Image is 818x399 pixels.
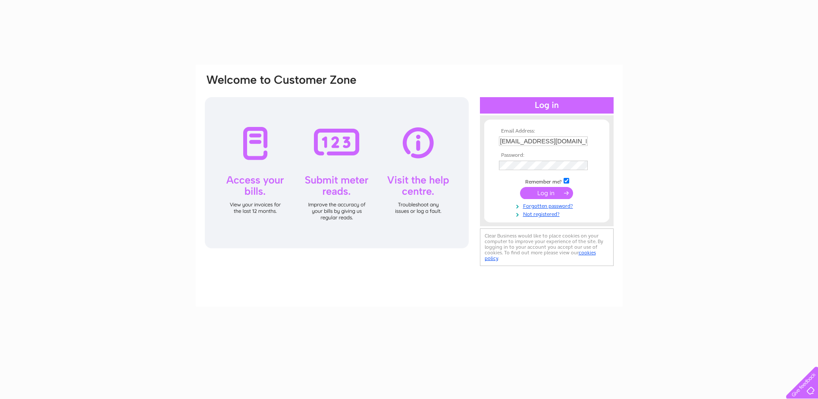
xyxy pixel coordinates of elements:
td: Remember me? [497,177,597,185]
th: Email Address: [497,128,597,134]
th: Password: [497,152,597,158]
a: cookies policy [485,250,596,261]
div: Clear Business would like to place cookies on your computer to improve your experience of the sit... [480,228,614,266]
a: Forgotten password? [499,201,597,209]
input: Submit [520,187,573,199]
a: Not registered? [499,209,597,218]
